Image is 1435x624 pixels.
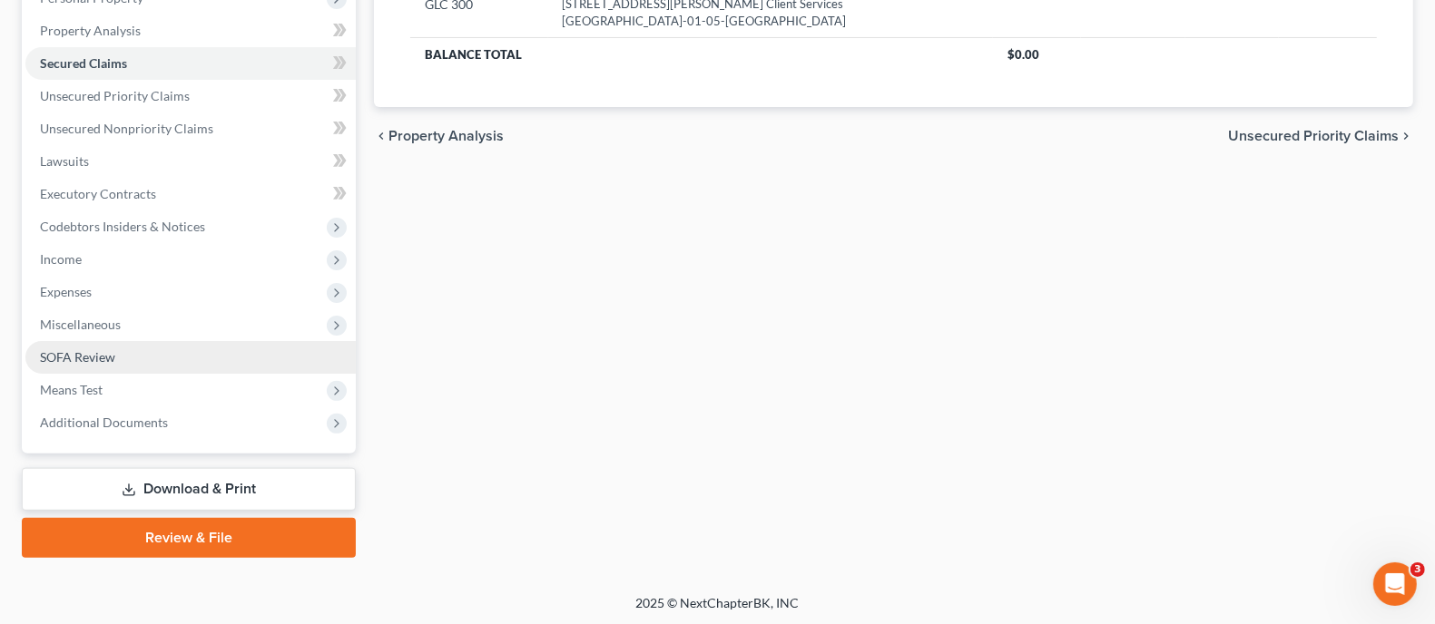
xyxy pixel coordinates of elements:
[1373,562,1417,606] iframe: Intercom live chat
[22,468,356,511] a: Download & Print
[40,382,103,397] span: Means Test
[40,88,190,103] span: Unsecured Priority Claims
[40,55,127,71] span: Secured Claims
[40,251,82,267] span: Income
[25,145,356,178] a: Lawsuits
[374,129,504,143] button: chevron_left Property Analysis
[40,317,121,332] span: Miscellaneous
[40,153,89,169] span: Lawsuits
[25,112,356,145] a: Unsecured Nonpriority Claims
[22,518,356,558] a: Review & File
[1399,129,1413,143] i: chevron_right
[1228,129,1399,143] span: Unsecured Priority Claims
[25,47,356,80] a: Secured Claims
[1007,47,1039,62] span: $0.00
[40,23,141,38] span: Property Analysis
[40,414,168,430] span: Additional Documents
[40,121,213,136] span: Unsecured Nonpriority Claims
[1410,562,1425,577] span: 3
[1228,129,1413,143] button: Unsecured Priority Claims chevron_right
[374,129,388,143] i: chevron_left
[40,284,92,299] span: Expenses
[410,38,993,71] th: Balance Total
[388,129,504,143] span: Property Analysis
[25,178,356,210] a: Executory Contracts
[25,80,356,112] a: Unsecured Priority Claims
[25,15,356,47] a: Property Analysis
[25,341,356,374] a: SOFA Review
[40,349,115,365] span: SOFA Review
[40,219,205,234] span: Codebtors Insiders & Notices
[40,186,156,201] span: Executory Contracts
